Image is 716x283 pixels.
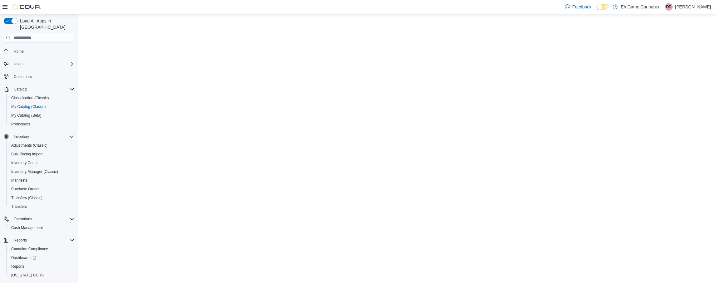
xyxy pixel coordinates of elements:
button: Adjustments (Classic) [6,141,77,150]
span: Dashboards [11,255,36,260]
a: Dashboards [9,254,39,261]
span: Catalog [14,87,27,92]
p: | [661,3,663,11]
span: Cash Management [11,225,43,230]
span: Classification (Classic) [11,95,49,100]
button: Classification (Classic) [6,94,77,102]
button: [US_STATE] CCRS [6,271,77,280]
span: Inventory Count [11,160,38,165]
p: Eh Game Cannabis [621,3,659,11]
button: Inventory [1,132,77,141]
button: Cash Management [6,223,77,232]
img: Cova [12,4,41,10]
button: Transfers [6,202,77,211]
a: Inventory Count [9,159,40,167]
button: My Catalog (Beta) [6,111,77,120]
span: My Catalog (Classic) [9,103,74,110]
span: Promotions [11,122,30,127]
span: Operations [11,215,74,223]
span: Cash Management [9,224,74,232]
span: Bulk Pricing Import [11,152,43,157]
span: Transfers (Classic) [9,194,74,202]
input: Dark Mode [596,4,610,10]
span: Feedback [572,4,591,10]
button: Operations [1,215,77,223]
span: Reports [11,264,24,269]
a: Classification (Classic) [9,94,51,102]
span: Inventory Count [9,159,74,167]
button: Manifests [6,176,77,185]
span: Purchase Orders [11,187,40,192]
span: [US_STATE] CCRS [11,273,44,278]
span: Washington CCRS [9,271,74,279]
span: Users [14,61,23,66]
button: Bulk Pricing Import [6,150,77,159]
button: Operations [11,215,35,223]
button: Transfers (Classic) [6,193,77,202]
span: Operations [14,217,32,222]
span: Inventory Manager (Classic) [11,169,58,174]
span: Inventory [11,133,74,140]
span: Purchase Orders [9,185,74,193]
button: Customers [1,72,77,81]
p: [PERSON_NAME] [675,3,711,11]
button: Inventory Manager (Classic) [6,167,77,176]
a: Home [11,48,26,55]
button: Reports [1,236,77,245]
span: Reports [9,263,74,270]
span: My Catalog (Classic) [11,104,46,109]
span: Catalog [11,85,74,93]
span: Adjustments (Classic) [11,143,47,148]
a: Promotions [9,120,33,128]
button: Promotions [6,120,77,129]
a: Adjustments (Classic) [9,142,50,149]
span: Dashboards [9,254,74,261]
span: Customers [14,74,32,79]
span: Canadian Compliance [9,245,74,253]
span: Reports [14,238,27,243]
a: Transfers [9,203,29,210]
span: Classification (Classic) [9,94,74,102]
button: Canadian Compliance [6,245,77,253]
span: Inventory [14,134,29,139]
a: Bulk Pricing Import [9,150,45,158]
a: Customers [11,73,34,81]
span: My Catalog (Beta) [11,113,42,118]
button: Reports [6,262,77,271]
span: Canadian Compliance [11,246,48,251]
button: Home [1,46,77,56]
span: Reports [11,237,74,244]
button: My Catalog (Classic) [6,102,77,111]
a: Reports [9,263,27,270]
span: Bulk Pricing Import [9,150,74,158]
a: [US_STATE] CCRS [9,271,46,279]
span: Customers [11,73,74,81]
a: My Catalog (Beta) [9,112,44,119]
span: Transfers (Classic) [11,195,42,200]
span: Transfers [11,204,27,209]
span: Home [11,47,74,55]
button: Users [11,60,26,68]
a: My Catalog (Classic) [9,103,48,110]
a: Purchase Orders [9,185,42,193]
span: Adjustments (Classic) [9,142,74,149]
span: Transfers [9,203,74,210]
span: Dark Mode [596,10,597,11]
span: Users [11,60,74,68]
button: Inventory Count [6,159,77,167]
span: Inventory Manager (Classic) [9,168,74,175]
span: Manifests [9,177,74,184]
button: Purchase Orders [6,185,77,193]
button: Catalog [11,85,29,93]
a: Cash Management [9,224,45,232]
div: Dave Desmoulin [665,3,673,11]
span: Manifests [11,178,27,183]
a: Manifests [9,177,30,184]
button: Inventory [11,133,32,140]
a: Canadian Compliance [9,245,51,253]
span: Promotions [9,120,74,128]
span: DD [666,3,671,11]
span: My Catalog (Beta) [9,112,74,119]
span: Load All Apps in [GEOGRAPHIC_DATA] [17,18,74,30]
button: Reports [11,237,29,244]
